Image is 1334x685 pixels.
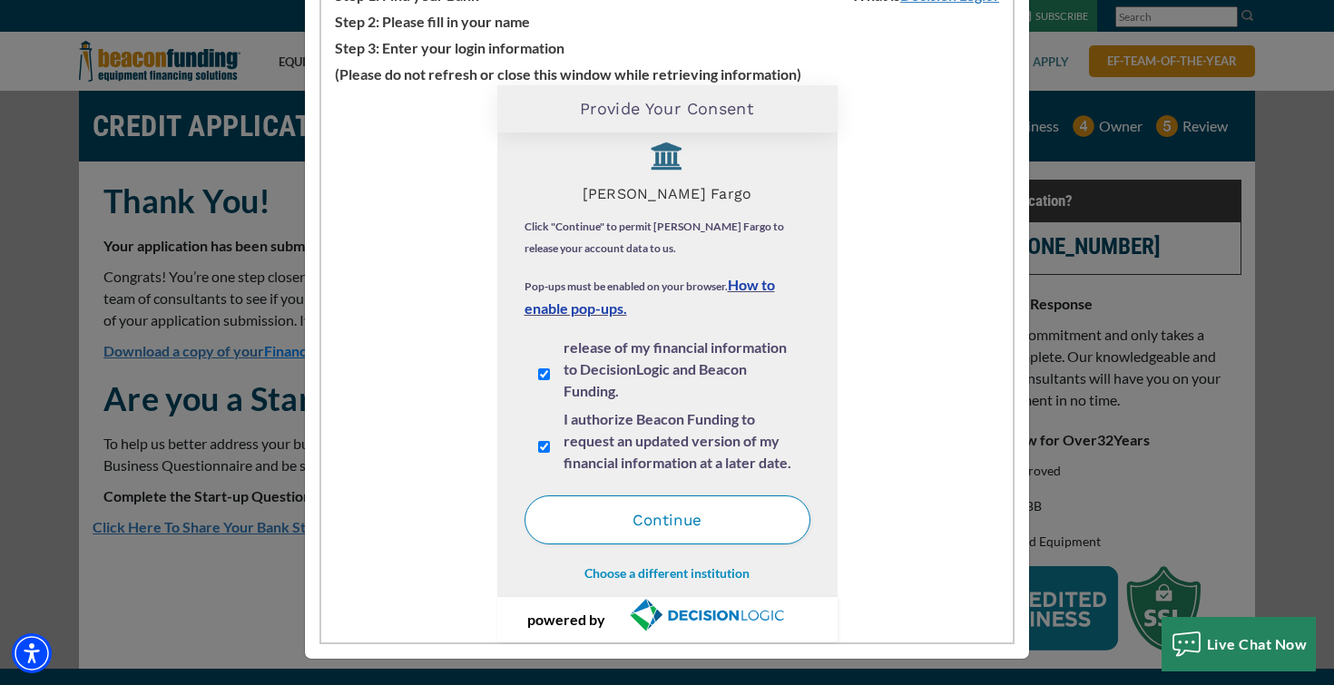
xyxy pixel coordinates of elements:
p: (Please do not refresh or close this window while retrieving information) [321,59,1013,85]
p: Click "Continue" to permit [PERSON_NAME] Fargo to release your account data to us. [525,216,810,259]
h4: [PERSON_NAME] Fargo [525,176,810,202]
span: I agree to the and authorize the release of my financial information to DecisionLogic and Beacon ... [564,293,787,399]
button: Continue [525,495,810,544]
a: decisionlogic.com - open in a new tab [605,597,807,633]
span: I authorize Beacon Funding to request an updated version of my financial information at a later d... [564,410,791,471]
p: Pop-ups must be enabled on your browser. [525,274,810,321]
p: Step 2: Please fill in your name [321,6,1013,33]
img: Wells Fargo [631,135,702,176]
h2: Provide your consent [580,99,754,119]
button: Live Chat Now [1162,617,1317,671]
a: Choose a different institution [584,565,750,581]
p: powered by [527,609,605,631]
div: Accessibility Menu [12,633,52,673]
a: How to enable pop-ups. [525,276,775,317]
p: Step 3: Enter your login information [321,33,1013,59]
span: Live Chat Now [1207,635,1308,652]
